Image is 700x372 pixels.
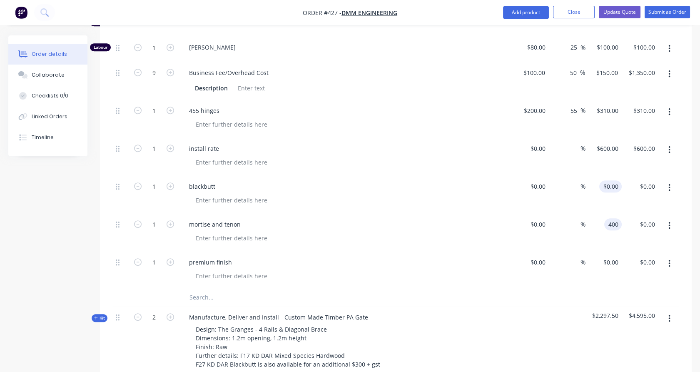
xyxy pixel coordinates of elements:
[8,127,87,148] button: Timeline
[625,311,655,320] span: $4,595.00
[303,9,341,17] span: Order #427 -
[580,106,585,115] span: %
[182,256,239,268] div: premium finish
[341,9,397,17] a: DMM Engineering
[599,6,640,18] button: Update Quote
[503,6,549,19] button: Add product
[90,43,111,51] div: Labour
[580,68,585,77] span: %
[192,82,231,94] div: Description
[182,180,222,192] div: blackbutt
[32,50,67,58] div: Order details
[580,220,585,229] span: %
[8,44,87,65] button: Order details
[580,144,585,153] span: %
[553,6,595,18] button: Close
[580,43,585,52] span: %
[32,71,65,79] div: Collaborate
[189,289,356,306] input: Search...
[580,182,585,191] span: %
[182,142,226,155] div: install rate
[182,67,275,79] div: Business Fee/Overhead Cost
[32,113,67,120] div: Linked Orders
[182,311,375,323] div: Manufacture, Deliver and Install - Custom Made Timber PA Gate
[645,6,690,18] button: Submit as Order
[8,85,87,106] button: Checklists 0/0
[580,257,585,267] span: %
[189,43,509,52] span: [PERSON_NAME]
[8,65,87,85] button: Collaborate
[32,134,54,141] div: Timeline
[94,315,105,321] span: Kit
[15,6,27,19] img: Factory
[182,105,226,117] div: 455 hinges
[32,92,68,100] div: Checklists 0/0
[92,314,107,322] div: Kit
[8,106,87,127] button: Linked Orders
[589,311,619,320] span: $2,297.50
[182,218,247,230] div: mortise and tenon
